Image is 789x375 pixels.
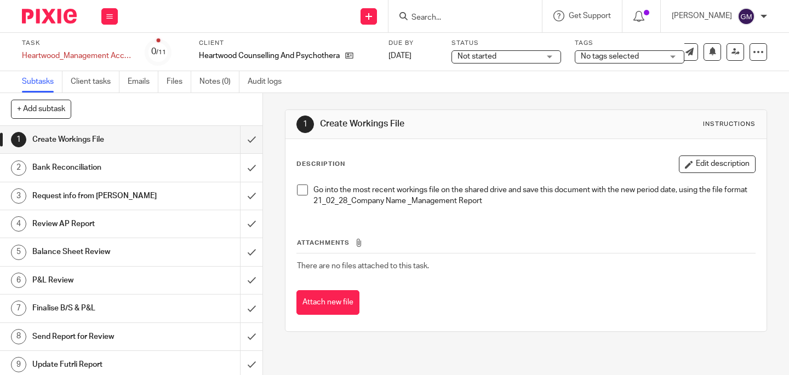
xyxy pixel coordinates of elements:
[11,100,71,118] button: + Add subtask
[313,184,755,207] p: Go into the most recent workings file on the shared drive and save this document with the new per...
[575,39,684,48] label: Tags
[22,71,62,93] a: Subtasks
[296,290,359,315] button: Attach new file
[296,160,345,169] p: Description
[11,160,26,176] div: 2
[128,71,158,93] a: Emails
[22,9,77,24] img: Pixie
[22,39,131,48] label: Task
[32,216,164,232] h1: Review AP Report
[151,45,166,58] div: 0
[71,71,119,93] a: Client tasks
[156,49,166,55] small: /11
[672,10,732,21] p: [PERSON_NAME]
[11,245,26,260] div: 5
[32,159,164,176] h1: Bank Reconciliation
[199,39,375,48] label: Client
[32,356,164,373] h1: Update Futrli Report
[11,301,26,316] div: 7
[388,52,411,60] span: [DATE]
[451,39,561,48] label: Status
[22,50,131,61] div: Heartwood_Management Accounts - Monthly
[11,216,26,232] div: 4
[320,118,550,130] h1: Create Workings File
[458,53,496,60] span: Not started
[32,300,164,316] h1: Finalise B/S & P&L
[11,357,26,372] div: 9
[11,329,26,344] div: 8
[679,155,756,173] button: Edit description
[32,131,164,148] h1: Create Workings File
[248,71,290,93] a: Audit logs
[32,272,164,289] h1: P&L Review
[11,273,26,288] div: 6
[703,120,756,129] div: Instructions
[388,39,438,48] label: Due by
[410,13,509,23] input: Search
[32,244,164,260] h1: Balance Sheet Review
[297,262,429,270] span: There are no files attached to this task.
[199,50,340,61] p: Heartwood Counselling And Psychotherapy Ltd
[199,71,239,93] a: Notes (0)
[32,328,164,345] h1: Send Report for Review
[11,188,26,204] div: 3
[569,12,611,20] span: Get Support
[296,116,314,133] div: 1
[167,71,191,93] a: Files
[581,53,639,60] span: No tags selected
[297,240,350,246] span: Attachments
[32,188,164,204] h1: Request info from [PERSON_NAME]
[11,132,26,147] div: 1
[737,8,755,25] img: svg%3E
